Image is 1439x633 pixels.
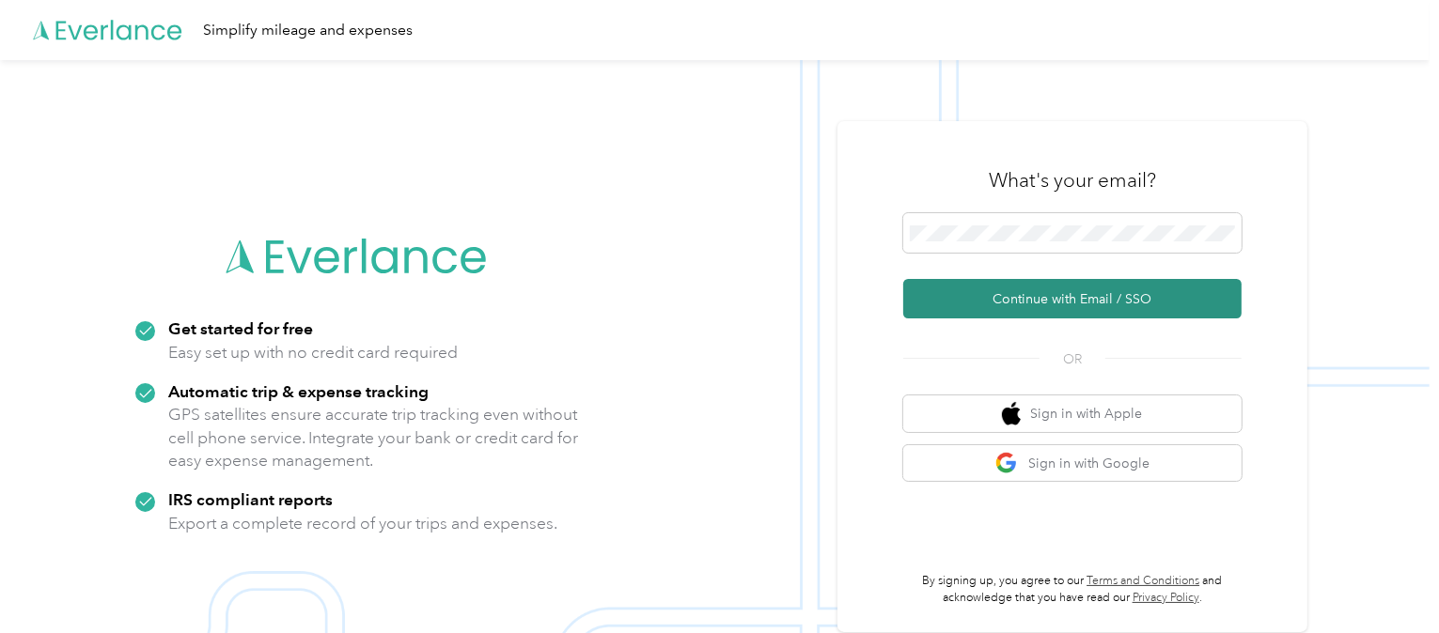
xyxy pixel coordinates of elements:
[995,452,1019,475] img: google logo
[168,341,458,364] p: Easy set up with no credit card required
[1002,402,1021,425] img: apple logo
[168,403,579,472] p: GPS satellites ensure accurate trip tracking even without cell phone service. Integrate your bank...
[168,512,557,535] p: Export a complete record of your trips and expenses.
[168,318,313,338] strong: Get started for free
[1087,574,1199,588] a: Terms and Conditions
[1133,591,1199,605] a: Privacy Policy
[989,167,1156,193] h3: What's your email?
[203,19,413,42] div: Simplify mileage and expenses
[903,573,1242,606] p: By signing up, you agree to our and acknowledge that you have read our .
[903,445,1242,482] button: google logoSign in with Google
[903,395,1242,432] button: apple logoSign in with Apple
[168,381,429,401] strong: Automatic trip & expense tracking
[1040,349,1105,369] span: OR
[903,279,1242,318] button: Continue with Email / SSO
[168,489,333,509] strong: IRS compliant reports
